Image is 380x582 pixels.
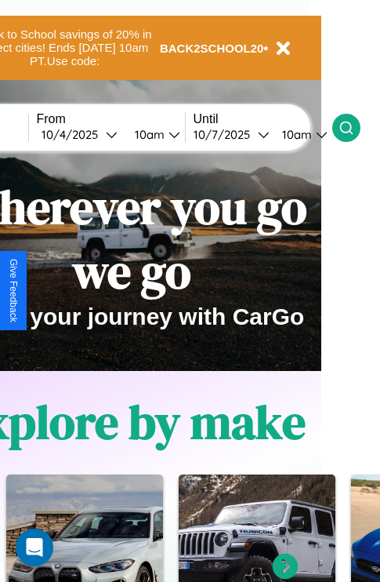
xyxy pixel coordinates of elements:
button: 10am [270,126,332,143]
button: 10/4/2025 [37,126,122,143]
div: 10am [127,127,168,142]
b: BACK2SCHOOL20 [160,42,264,55]
div: 10 / 4 / 2025 [42,127,106,142]
div: Open Intercom Messenger [16,529,53,566]
button: 10am [122,126,185,143]
div: 10am [274,127,316,142]
div: Give Feedback [8,259,19,322]
label: From [37,112,185,126]
div: 10 / 7 / 2025 [194,127,258,142]
label: Until [194,112,332,126]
